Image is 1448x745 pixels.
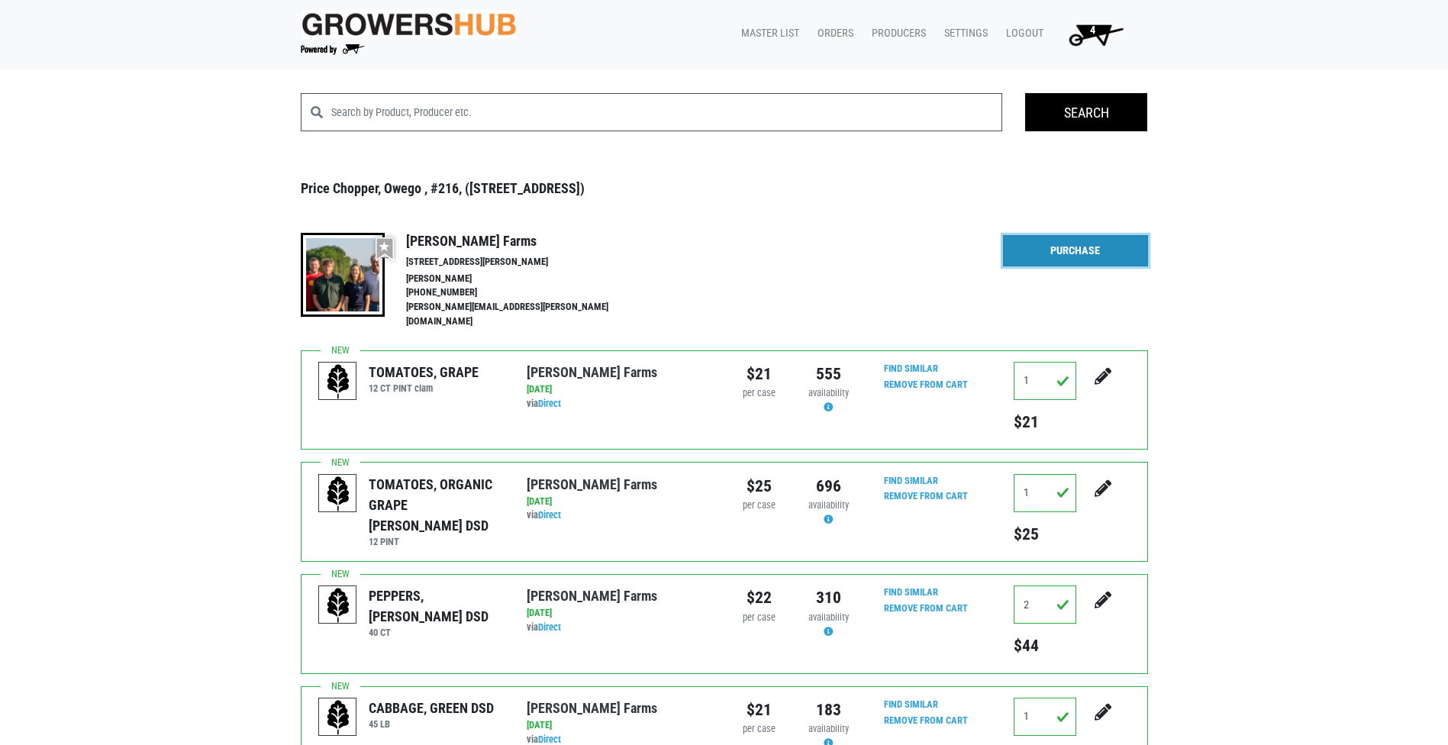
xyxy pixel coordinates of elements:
div: 183 [805,698,852,722]
input: Search [1025,93,1147,131]
img: thumbnail-8a08f3346781c529aa742b86dead986c.jpg [301,233,385,317]
div: TOMATOES, ORGANIC GRAPE [PERSON_NAME] DSD [369,474,504,536]
div: PEPPERS, [PERSON_NAME] DSD [369,585,504,627]
h6: 12 CT PINT clam [369,382,479,394]
a: [PERSON_NAME] Farms [527,476,657,492]
a: Find Similar [884,363,938,374]
h5: $25 [1014,524,1076,544]
a: Master List [729,19,805,48]
input: Remove From Cart [875,376,977,394]
div: per case [736,498,782,513]
input: Remove From Cart [875,600,977,618]
div: via [527,397,712,411]
img: placeholder-variety-43d6402dacf2d531de610a020419775a.svg [319,475,357,513]
span: availability [808,723,849,734]
span: 4 [1090,24,1095,37]
li: [STREET_ADDRESS][PERSON_NAME] [406,255,641,269]
a: 4 [1050,19,1136,50]
img: placeholder-variety-43d6402dacf2d531de610a020419775a.svg [319,586,357,624]
div: $21 [736,698,782,722]
h5: $21 [1014,412,1076,432]
div: TOMATOES, GRAPE [369,362,479,382]
li: [PERSON_NAME][EMAIL_ADDRESS][PERSON_NAME][DOMAIN_NAME] [406,300,641,329]
div: CABBAGE, GREEN DSD [369,698,494,718]
a: Purchase [1003,235,1148,267]
div: per case [736,611,782,625]
a: Settings [932,19,994,48]
div: [DATE] [527,382,712,397]
a: [PERSON_NAME] Farms [527,364,657,380]
a: Direct [538,734,561,745]
input: Remove From Cart [875,712,977,730]
li: [PHONE_NUMBER] [406,285,641,300]
span: availability [808,611,849,623]
span: availability [808,499,849,511]
a: Find Similar [884,698,938,710]
a: Logout [994,19,1050,48]
a: Direct [538,621,561,633]
input: Qty [1014,698,1076,736]
a: Direct [538,398,561,409]
div: 696 [805,474,852,498]
h5: $44 [1014,636,1076,656]
a: Orders [805,19,859,48]
span: availability [808,387,849,398]
div: [DATE] [527,606,712,621]
a: Find Similar [884,586,938,598]
h3: Price Chopper, Owego , #216, ([STREET_ADDRESS]) [301,180,1148,197]
a: [PERSON_NAME] Farms [527,588,657,604]
input: Qty [1014,474,1076,512]
div: $25 [736,474,782,498]
div: per case [736,386,782,401]
li: [PERSON_NAME] [406,272,641,286]
input: Qty [1014,362,1076,400]
h6: 40 CT [369,627,504,638]
h6: 45 LB [369,718,494,730]
div: $21 [736,362,782,386]
div: 310 [805,585,852,610]
input: Qty [1014,585,1076,624]
a: Producers [859,19,932,48]
div: 555 [805,362,852,386]
div: $22 [736,585,782,610]
input: Remove From Cart [875,488,977,505]
input: Search by Product, Producer etc. [331,93,1003,131]
h4: [PERSON_NAME] Farms [406,233,641,250]
img: placeholder-variety-43d6402dacf2d531de610a020419775a.svg [319,698,357,737]
a: Find Similar [884,475,938,486]
img: Powered by Big Wheelbarrow [301,44,364,55]
div: [DATE] [527,495,712,509]
img: placeholder-variety-43d6402dacf2d531de610a020419775a.svg [319,363,357,401]
div: via [527,621,712,635]
div: [DATE] [527,718,712,733]
div: via [527,508,712,523]
a: [PERSON_NAME] Farms [527,700,657,716]
img: Cart [1062,19,1130,50]
div: per case [736,722,782,737]
h6: 12 PINT [369,536,504,547]
a: Direct [538,509,561,521]
img: original-fc7597fdc6adbb9d0e2ae620e786d1a2.jpg [301,10,518,38]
